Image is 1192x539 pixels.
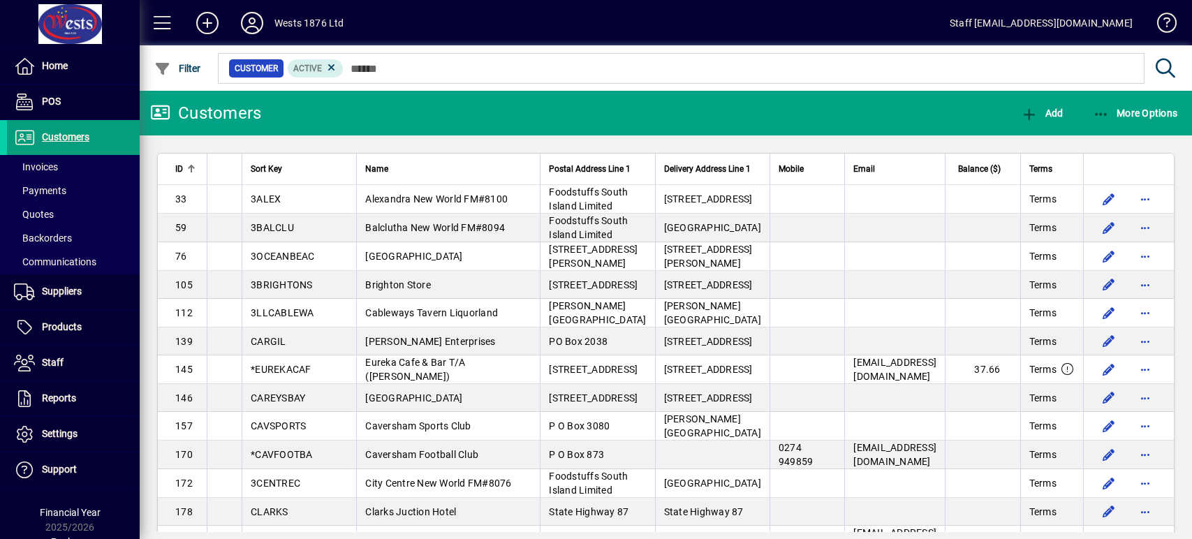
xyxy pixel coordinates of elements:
span: [GEOGRAPHIC_DATA] [664,222,761,233]
button: Add [185,10,230,36]
span: Terms [1029,306,1057,320]
button: Edit [1098,415,1120,437]
span: 178 [175,506,193,517]
div: Wests 1876 Ltd [274,12,344,34]
a: Suppliers [7,274,140,309]
button: More options [1134,330,1156,353]
span: Name [365,161,388,177]
button: More options [1134,472,1156,494]
span: [PERSON_NAME][GEOGRAPHIC_DATA] [664,300,761,325]
button: Edit [1098,443,1120,466]
span: Terms [1029,192,1057,206]
div: Staff [EMAIL_ADDRESS][DOMAIN_NAME] [950,12,1133,34]
button: More options [1134,302,1156,324]
span: [GEOGRAPHIC_DATA] [365,251,462,262]
span: [STREET_ADDRESS] [549,279,638,290]
span: Terms [1029,419,1057,433]
span: Invoices [14,161,58,172]
button: More options [1134,358,1156,381]
button: More options [1134,415,1156,437]
span: CLARKS [251,506,288,517]
button: Edit [1098,216,1120,239]
a: Knowledge Base [1147,3,1175,48]
a: Backorders [7,226,140,250]
span: 145 [175,364,193,375]
span: Settings [42,428,78,439]
span: Foodstuffs South Island Limited [549,215,628,240]
span: 3OCEANBEAC [251,251,315,262]
span: Filter [154,63,201,74]
span: Terms [1029,391,1057,405]
span: Reports [42,392,76,404]
span: [STREET_ADDRESS] [549,364,638,375]
span: Clarks Juction Hotel [365,506,456,517]
span: Terms [1029,448,1057,462]
span: City Centre New World FM#8076 [365,478,511,489]
span: Terms [1029,221,1057,235]
span: [STREET_ADDRESS][PERSON_NAME] [549,244,638,269]
a: Settings [7,417,140,452]
button: Edit [1098,472,1120,494]
div: Email [853,161,936,177]
span: P O Box 873 [549,449,604,460]
span: Products [42,321,82,332]
span: Caversham Sports Club [365,420,471,431]
span: CARGIL [251,336,286,347]
button: More options [1134,443,1156,466]
span: [GEOGRAPHIC_DATA] [664,478,761,489]
span: Cableways Tavern Liquorland [365,307,498,318]
span: Eureka Cafe & Bar T/A ([PERSON_NAME]) [365,357,465,382]
button: More options [1134,216,1156,239]
span: Email [853,161,875,177]
span: Caversham Football Club [365,449,478,460]
span: 112 [175,307,193,318]
span: Alexandra New World FM#8100 [365,193,508,205]
span: Mobile [779,161,804,177]
button: Profile [230,10,274,36]
span: Terms [1029,505,1057,519]
span: Support [42,464,77,475]
button: More options [1134,274,1156,296]
span: Quotes [14,209,54,220]
span: Balclutha New World FM#8094 [365,222,505,233]
button: Edit [1098,358,1120,381]
span: P O Box 3080 [549,420,610,431]
span: 172 [175,478,193,489]
span: Delivery Address Line 1 [664,161,751,177]
span: Suppliers [42,286,82,297]
span: CAREYSBAY [251,392,305,404]
span: Customer [235,61,278,75]
span: Terms [1029,161,1052,177]
button: Edit [1098,387,1120,409]
span: [STREET_ADDRESS] [664,279,753,290]
span: Staff [42,357,64,368]
span: Foodstuffs South Island Limited [549,186,628,212]
button: Edit [1098,330,1120,353]
span: 3LLCABLEWA [251,307,314,318]
div: Name [365,161,531,177]
span: PO Box 2038 [549,336,608,347]
a: Staff [7,346,140,381]
span: Home [42,60,68,71]
span: 0274 949859 [779,442,814,467]
span: [PERSON_NAME][GEOGRAPHIC_DATA] [664,413,761,438]
button: More Options [1089,101,1182,126]
span: Add [1021,108,1063,119]
a: Quotes [7,202,140,226]
span: 3BALCLU [251,222,294,233]
button: More options [1134,188,1156,210]
a: Products [7,310,140,345]
div: Balance ($) [954,161,1013,177]
span: Terms [1029,249,1057,263]
span: 3BRIGHTONS [251,279,313,290]
span: 76 [175,251,187,262]
span: *CAVFOOTBA [251,449,313,460]
span: More Options [1093,108,1178,119]
span: Payments [14,185,66,196]
span: 3ALEX [251,193,281,205]
span: Terms [1029,362,1057,376]
button: Filter [151,56,205,81]
button: Edit [1098,245,1120,267]
a: Home [7,49,140,84]
span: 170 [175,449,193,460]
